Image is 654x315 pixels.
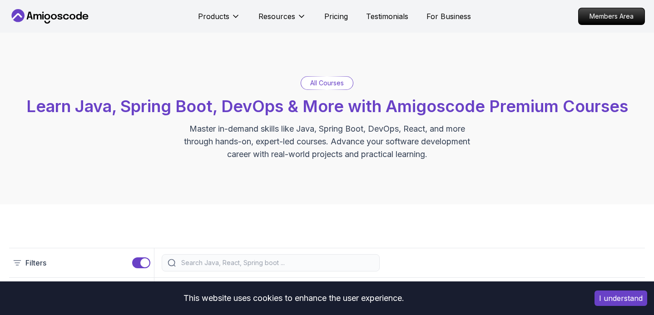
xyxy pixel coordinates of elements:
div: This website uses cookies to enhance the user experience. [7,288,581,308]
p: Filters [25,257,46,268]
a: For Business [426,11,471,22]
p: Members Area [579,8,644,25]
button: Resources [258,11,306,29]
span: Learn Java, Spring Boot, DevOps & More with Amigoscode Premium Courses [26,96,628,116]
a: Members Area [578,8,645,25]
input: Search Java, React, Spring boot ... [179,258,374,267]
p: All Courses [310,79,344,88]
a: Testimonials [366,11,408,22]
p: Resources [258,11,295,22]
a: Pricing [324,11,348,22]
button: Accept cookies [595,290,647,306]
p: Products [198,11,229,22]
button: Products [198,11,240,29]
p: Master in-demand skills like Java, Spring Boot, DevOps, React, and more through hands-on, expert-... [174,123,480,161]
